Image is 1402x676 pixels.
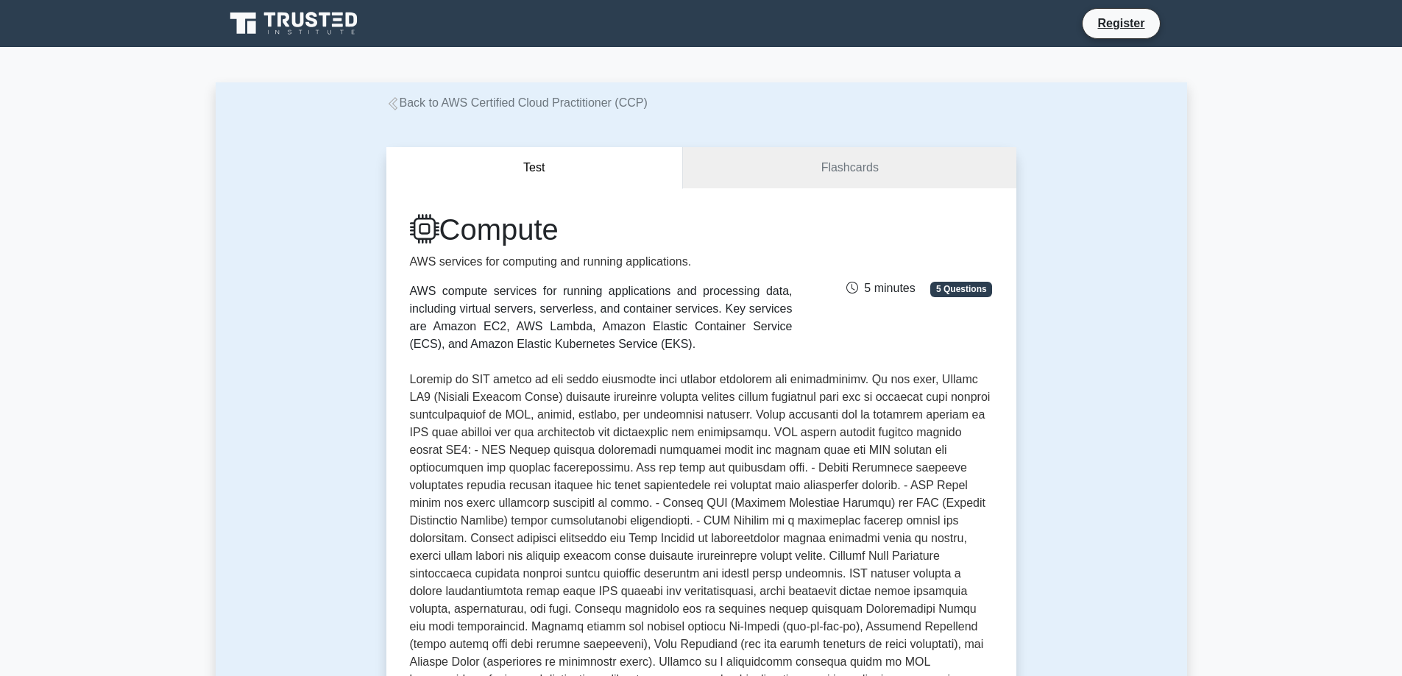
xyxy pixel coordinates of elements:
[410,253,793,271] p: AWS services for computing and running applications.
[683,147,1016,189] a: Flashcards
[930,282,992,296] span: 5 Questions
[410,282,793,353] div: AWS compute services for running applications and processing data, including virtual servers, ser...
[1088,14,1153,32] a: Register
[386,96,648,109] a: Back to AWS Certified Cloud Practitioner (CCP)
[386,147,684,189] button: Test
[410,212,793,247] h1: Compute
[846,282,915,294] span: 5 minutes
